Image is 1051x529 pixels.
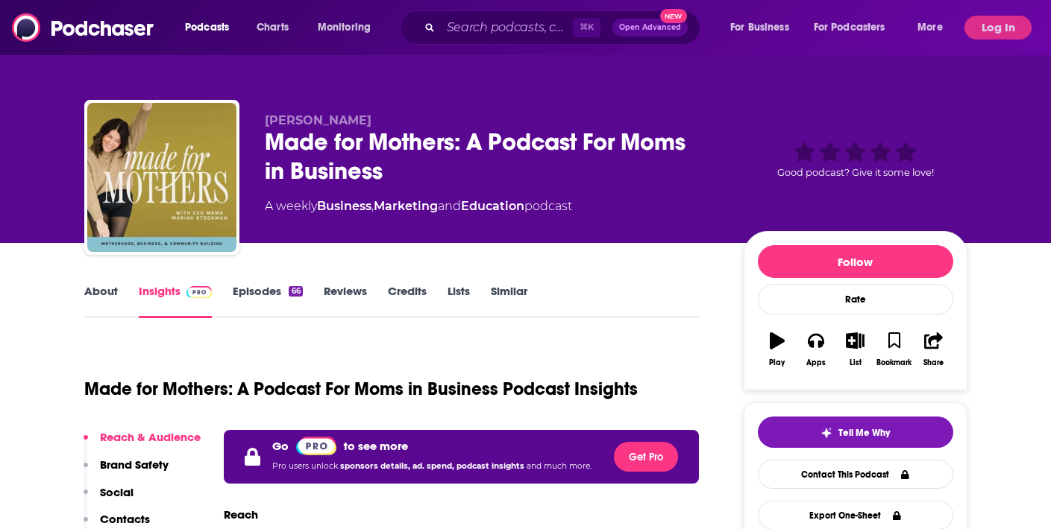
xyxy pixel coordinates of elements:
[100,430,201,444] p: Reach & Audience
[850,358,862,367] div: List
[272,455,592,478] p: Pro users unlock and much more.
[84,485,134,513] button: Social
[758,460,953,489] a: Contact This Podcast
[12,13,155,42] img: Podchaser - Follow, Share and Rate Podcasts
[914,323,953,376] button: Share
[371,199,374,213] span: ,
[272,439,289,453] p: Go
[660,9,687,23] span: New
[175,16,248,39] button: open menu
[265,197,572,215] div: A weekly podcast
[769,358,785,367] div: Play
[923,358,944,367] div: Share
[744,113,967,206] div: Good podcast? Give it some love!
[289,286,302,297] div: 66
[307,16,390,39] button: open menu
[758,323,797,376] button: Play
[758,416,953,448] button: tell me why sparkleTell Me Why
[804,16,907,39] button: open menu
[917,17,943,38] span: More
[233,284,302,318] a: Episodes66
[344,439,408,453] p: to see more
[814,17,885,38] span: For Podcasters
[875,323,914,376] button: Bookmark
[461,199,524,213] a: Education
[100,512,150,526] p: Contacts
[84,457,169,485] button: Brand Safety
[296,437,337,455] img: Podchaser Pro
[835,323,874,376] button: List
[87,103,236,252] img: Made for Mothers: A Podcast For Moms in Business
[612,19,688,37] button: Open AdvancedNew
[340,461,527,471] span: sponsors details, ad. spend, podcast insights
[388,284,427,318] a: Credits
[441,16,573,39] input: Search podcasts, credits, & more...
[964,16,1032,39] button: Log In
[876,358,912,367] div: Bookmark
[758,245,953,278] button: Follow
[247,16,298,39] a: Charts
[84,378,638,400] h1: Made for Mothers: A Podcast For Moms in Business Podcast Insights
[838,427,890,439] span: Tell Me Why
[257,17,289,38] span: Charts
[777,167,934,178] span: Good podcast? Give it some love!
[317,199,371,213] a: Business
[491,284,527,318] a: Similar
[224,507,258,522] h3: Reach
[186,286,213,298] img: Podchaser Pro
[619,24,681,31] span: Open Advanced
[185,17,229,38] span: Podcasts
[100,457,169,472] p: Brand Safety
[139,284,213,318] a: InsightsPodchaser Pro
[448,284,470,318] a: Lists
[324,284,367,318] a: Reviews
[758,284,953,314] div: Rate
[265,113,371,127] span: [PERSON_NAME]
[720,16,808,39] button: open menu
[414,10,715,45] div: Search podcasts, credits, & more...
[730,17,789,38] span: For Business
[84,430,201,457] button: Reach & Audience
[573,18,600,37] span: ⌘ K
[797,323,835,376] button: Apps
[907,16,961,39] button: open menu
[318,17,371,38] span: Monitoring
[438,199,461,213] span: and
[84,284,118,318] a: About
[806,358,826,367] div: Apps
[100,485,134,499] p: Social
[296,436,337,455] a: Pro website
[614,442,678,472] button: Get Pro
[821,427,832,439] img: tell me why sparkle
[374,199,438,213] a: Marketing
